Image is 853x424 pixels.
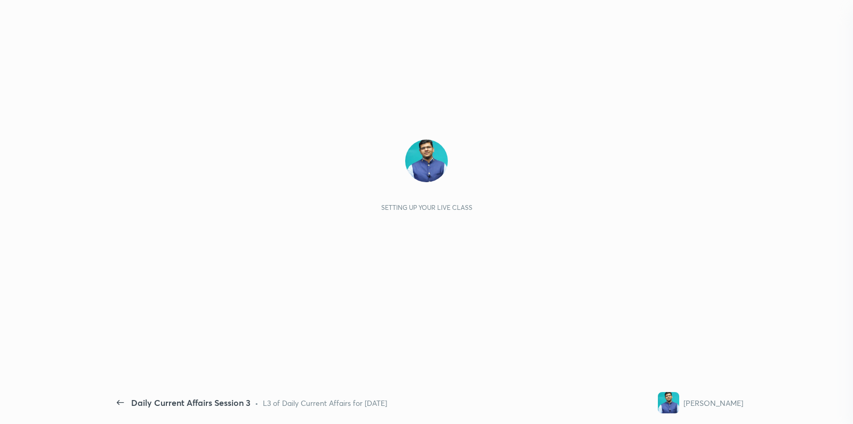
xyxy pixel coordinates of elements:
img: 22281cac87514865abda38b5e9ac8509.jpg [658,392,679,413]
div: [PERSON_NAME] [683,397,743,409]
div: • [255,397,259,409]
img: 22281cac87514865abda38b5e9ac8509.jpg [405,140,448,182]
div: L3 of Daily Current Affairs for [DATE] [263,397,387,409]
div: Setting up your live class [381,203,472,211]
div: Daily Current Affairs Session 3 [131,396,251,409]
